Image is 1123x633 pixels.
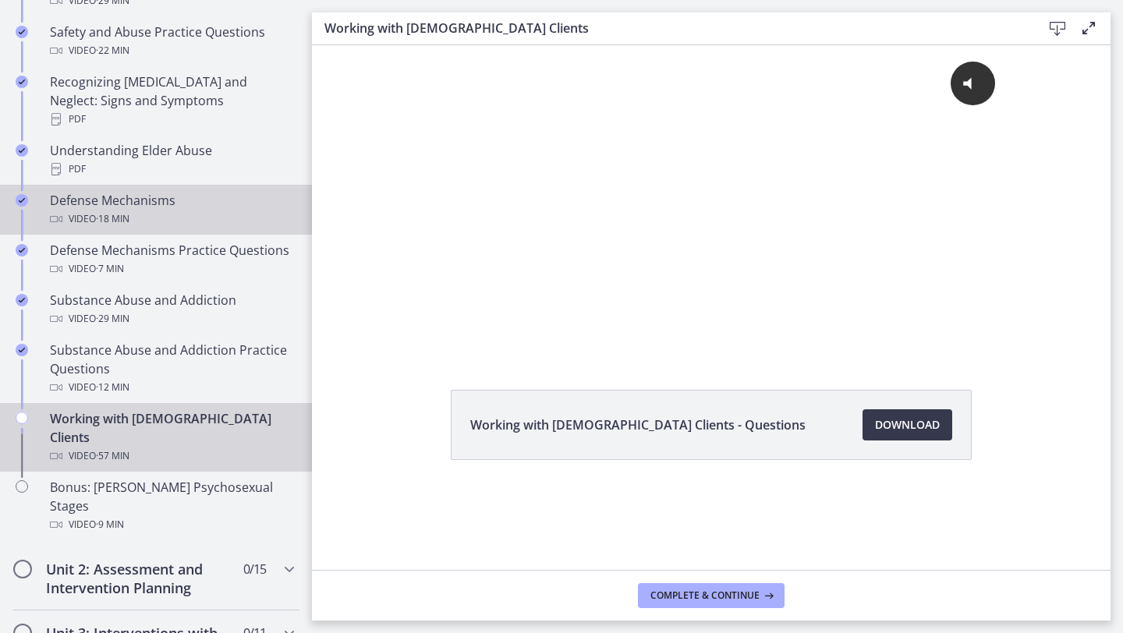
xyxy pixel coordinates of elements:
[875,416,940,434] span: Download
[16,344,28,356] i: Completed
[96,515,124,534] span: · 9 min
[638,583,785,608] button: Complete & continue
[50,409,293,465] div: Working with [DEMOGRAPHIC_DATA] Clients
[243,560,266,578] span: 0 / 15
[50,23,293,60] div: Safety and Abuse Practice Questions
[16,194,28,207] i: Completed
[470,416,806,434] span: Working with [DEMOGRAPHIC_DATA] Clients - Questions
[50,72,293,129] div: Recognizing [MEDICAL_DATA] and Neglect: Signs and Symptoms
[50,110,293,129] div: PDF
[50,291,293,328] div: Substance Abuse and Addiction
[50,41,293,60] div: Video
[50,141,293,179] div: Understanding Elder Abuse
[96,378,129,397] span: · 12 min
[96,210,129,228] span: · 18 min
[16,26,28,38] i: Completed
[650,589,760,602] span: Complete & continue
[96,41,129,60] span: · 22 min
[46,560,236,597] h2: Unit 2: Assessment and Intervention Planning
[312,45,1111,354] iframe: Video Lesson
[50,378,293,397] div: Video
[50,241,293,278] div: Defense Mechanisms Practice Questions
[50,191,293,228] div: Defense Mechanisms
[16,244,28,256] i: Completed
[50,478,293,534] div: Bonus: [PERSON_NAME] Psychosexual Stages
[50,341,293,397] div: Substance Abuse and Addiction Practice Questions
[50,210,293,228] div: Video
[50,447,293,465] div: Video
[50,515,293,534] div: Video
[96,447,129,465] span: · 57 min
[96,260,124,278] span: · 7 min
[16,144,28,157] i: Completed
[863,409,952,440] a: Download
[324,19,1017,37] h3: Working with [DEMOGRAPHIC_DATA] Clients
[96,309,129,328] span: · 29 min
[50,260,293,278] div: Video
[16,294,28,306] i: Completed
[50,309,293,328] div: Video
[50,160,293,179] div: PDF
[16,76,28,88] i: Completed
